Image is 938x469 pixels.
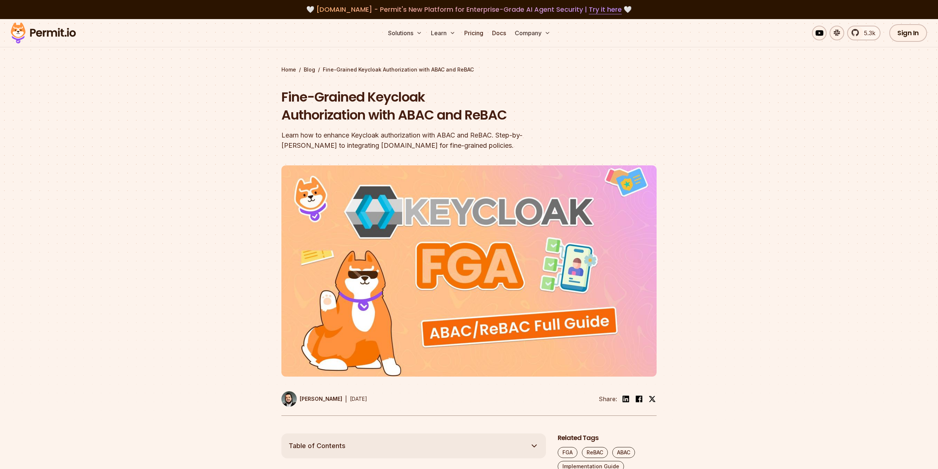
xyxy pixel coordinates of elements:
img: Gabriel L. Manor [281,391,297,407]
a: Home [281,66,296,73]
img: twitter [649,395,656,403]
img: Fine-Grained Keycloak Authorization with ABAC and ReBAC [281,165,657,377]
span: 5.3k [860,29,875,37]
div: / / [281,66,657,73]
a: Sign In [889,24,927,42]
img: facebook [635,395,643,403]
div: Learn how to enhance Keycloak authorization with ABAC and ReBAC. Step-by-[PERSON_NAME] to integra... [281,130,563,151]
a: ABAC [612,447,635,458]
h2: Related Tags [558,433,657,443]
button: Table of Contents [281,433,546,458]
span: Table of Contents [289,441,346,451]
a: [PERSON_NAME] [281,391,342,407]
li: Share: [599,395,617,403]
a: Blog [304,66,315,73]
button: Company [512,26,553,40]
button: Solutions [385,26,425,40]
img: linkedin [621,395,630,403]
p: [PERSON_NAME] [300,395,342,403]
h1: Fine-Grained Keycloak Authorization with ABAC and ReBAC [281,88,563,124]
a: 5.3k [847,26,880,40]
a: Docs [489,26,509,40]
span: [DOMAIN_NAME] - Permit's New Platform for Enterprise-Grade AI Agent Security | [316,5,622,14]
a: Try it here [589,5,622,14]
button: Learn [428,26,458,40]
div: 🤍 🤍 [18,4,920,15]
img: Permit logo [7,21,79,45]
time: [DATE] [350,396,367,402]
a: Pricing [461,26,486,40]
a: FGA [558,447,577,458]
a: ReBAC [582,447,608,458]
div: | [345,395,347,403]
